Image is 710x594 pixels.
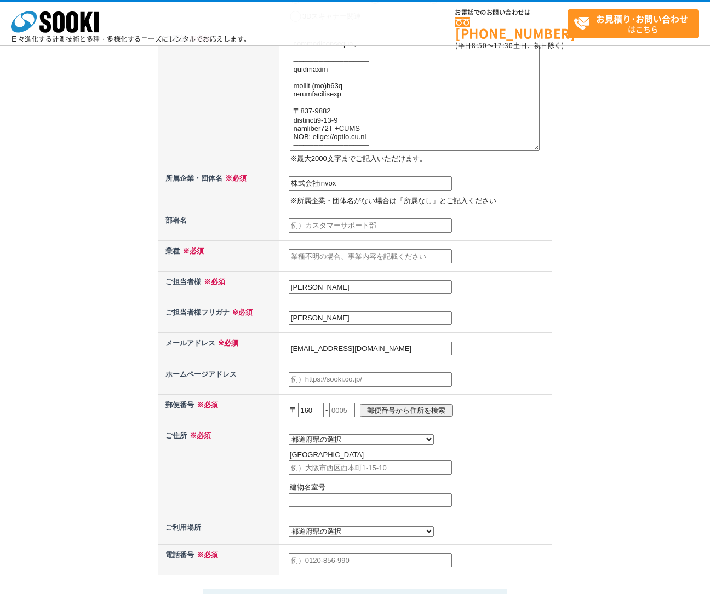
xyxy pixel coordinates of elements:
[222,174,247,182] span: ※必須
[290,482,549,493] p: 建物名室号
[472,41,487,50] span: 8:50
[298,403,324,417] input: 550
[158,28,279,168] th: ご要望
[455,17,568,39] a: [PHONE_NUMBER]
[289,280,452,295] input: 例）創紀 太郎
[215,339,238,347] span: ※必須
[201,278,225,286] span: ※必須
[289,249,452,263] input: 業種不明の場合、事業内容を記載ください
[568,9,699,38] a: お見積り･お問い合わせはこちら
[455,41,564,50] span: (平日 ～ 土日、祝日除く)
[230,308,253,316] span: ※必須
[289,311,452,325] input: 例）ソーキ タロウ
[187,431,211,440] span: ※必須
[158,302,279,333] th: ご担当者様フリガナ
[289,176,452,191] input: 例）株式会社ソーキ
[289,218,452,233] input: 例）カスタマーサポート部
[289,372,452,387] input: 例）https://sooki.co.jp/
[290,153,549,165] p: ※最大2000文字までご記入いただけます。
[596,12,688,25] strong: お見積り･お問い合わせ
[158,394,279,425] th: 郵便番号
[455,9,568,16] span: お電話でのお問い合わせは
[158,210,279,240] th: 部署名
[158,168,279,210] th: 所属企業・団体名
[290,195,549,207] p: ※所属企業・団体名がない場合は「所属なし」とご記入ください
[158,517,279,545] th: ご利用場所
[194,401,218,409] span: ※必須
[158,240,279,271] th: 業種
[329,403,355,417] input: 0005
[290,398,549,422] p: 〒 -
[289,460,452,475] input: 例）大阪市西区西本町1-15-10
[360,404,453,417] input: 郵便番号から住所を検索
[11,36,251,42] p: 日々進化する計測技術と多種・多様化するニーズにレンタルでお応えします。
[158,272,279,302] th: ご担当者様
[180,247,204,255] span: ※必須
[158,364,279,394] th: ホームページアドレス
[194,551,218,559] span: ※必須
[289,342,452,356] input: 例）example@sooki.co.jp
[158,425,279,517] th: ご住所
[158,544,279,575] th: 電話番号
[494,41,513,50] span: 17:30
[574,10,698,37] span: はこちら
[289,526,434,537] select: /* 20250204 MOD ↑ */ /* 20241122 MOD ↑ */
[290,449,549,461] p: [GEOGRAPHIC_DATA]
[158,333,279,364] th: メールアドレス
[289,553,452,568] input: 例）0120-856-990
